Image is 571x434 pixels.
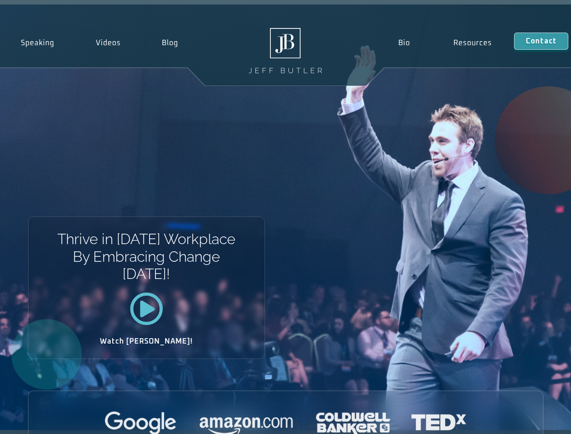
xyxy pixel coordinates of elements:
[376,33,514,53] nav: Menu
[526,38,557,45] span: Contact
[75,33,142,53] a: Videos
[57,231,236,283] h1: Thrive in [DATE] Workplace By Embracing Change [DATE]!
[432,33,514,53] a: Resources
[376,33,432,53] a: Bio
[514,33,568,50] a: Contact
[60,338,233,345] h2: Watch [PERSON_NAME]!
[141,33,199,53] a: Blog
